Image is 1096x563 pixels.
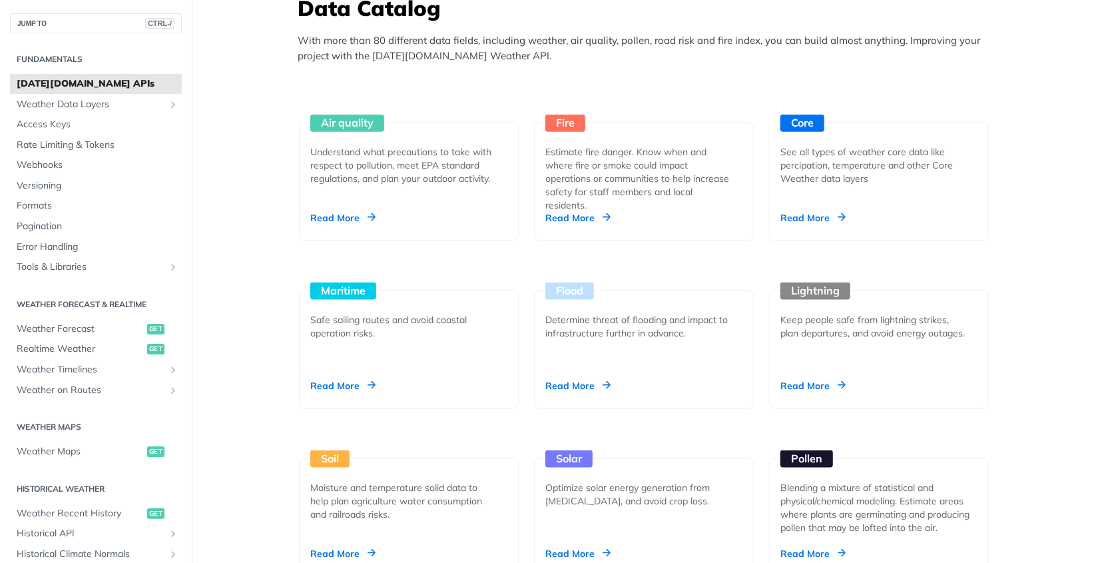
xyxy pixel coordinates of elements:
span: Formats [17,199,178,213]
a: Lightning Keep people safe from lightning strikes, plan departures, and avoid energy outages. Rea... [764,241,994,409]
a: Weather Data LayersShow subpages for Weather Data Layers [10,95,182,115]
span: Weather Data Layers [17,98,164,111]
div: Air quality [310,115,384,132]
span: Error Handling [17,241,178,254]
span: get [147,446,164,457]
div: Soil [310,450,350,468]
span: Versioning [17,179,178,193]
span: Pagination [17,220,178,233]
div: See all types of weather core data like percipation, temperature and other Core Weather data layers [780,145,967,185]
span: Realtime Weather [17,342,144,356]
div: Determine threat of flooding and impact to infrastructure further in advance. [545,313,732,340]
p: With more than 80 different data fields, including weather, air quality, pollen, road risk and fi... [298,33,997,63]
div: Read More [545,547,611,560]
div: Moisture and temperature solid data to help plan agriculture water consumption and railroads risks. [310,481,497,521]
a: Tools & LibrariesShow subpages for Tools & Libraries [10,257,182,277]
a: Maritime Safe sailing routes and avoid coastal operation risks. Read More [294,241,524,409]
h2: Fundamentals [10,53,182,65]
a: Weather Recent Historyget [10,504,182,524]
a: Formats [10,196,182,216]
button: JUMP TOCTRL-/ [10,13,182,33]
div: Read More [545,211,611,225]
a: Realtime Weatherget [10,339,182,359]
span: Weather Timelines [17,363,164,376]
span: get [147,324,164,334]
span: get [147,344,164,354]
span: Weather Recent History [17,507,144,520]
div: Flood [545,282,594,300]
span: Weather Forecast [17,322,144,336]
span: Tools & Libraries [17,261,164,274]
div: Read More [310,547,376,560]
div: Read More [780,379,846,392]
div: Lightning [780,282,850,300]
div: Read More [780,211,846,225]
a: Access Keys [10,115,182,135]
span: CTRL-/ [145,18,174,29]
span: [DATE][DOMAIN_NAME] APIs [17,77,178,91]
button: Show subpages for Weather Timelines [168,364,178,375]
span: get [147,508,164,519]
span: Access Keys [17,118,178,131]
div: Solar [545,450,593,468]
div: Maritime [310,282,376,300]
a: Pagination [10,217,182,237]
span: Historical API [17,527,164,540]
button: Show subpages for Weather on Routes [168,385,178,396]
button: Show subpages for Tools & Libraries [168,262,178,273]
div: Read More [310,379,376,392]
span: Weather on Routes [17,384,164,397]
a: Air quality Understand what precautions to take with respect to pollution, meet EPA standard regu... [294,73,524,241]
div: Optimize solar energy generation from [MEDICAL_DATA], and avoid crop loss. [545,481,732,508]
div: Read More [310,211,376,225]
h2: Historical Weather [10,483,182,495]
a: Core See all types of weather core data like percipation, temperature and other Core Weather data... [764,73,994,241]
button: Show subpages for Historical API [168,528,178,539]
div: Fire [545,115,585,132]
a: Fire Estimate fire danger. Know when and where fire or smoke could impact operations or communiti... [529,73,759,241]
button: Show subpages for Historical Climate Normals [168,549,178,560]
div: Core [780,115,824,132]
div: Safe sailing routes and avoid coastal operation risks. [310,313,497,340]
a: [DATE][DOMAIN_NAME] APIs [10,74,182,94]
div: Keep people safe from lightning strikes, plan departures, and avoid energy outages. [780,313,967,340]
a: Weather on RoutesShow subpages for Weather on Routes [10,380,182,400]
h2: Weather Maps [10,421,182,433]
a: Historical APIShow subpages for Historical API [10,524,182,544]
span: Webhooks [17,159,178,172]
a: Flood Determine threat of flooding and impact to infrastructure further in advance. Read More [529,241,759,409]
div: Pollen [780,450,833,468]
a: Weather Forecastget [10,319,182,339]
a: Weather TimelinesShow subpages for Weather Timelines [10,360,182,380]
div: Read More [780,547,846,560]
div: Read More [545,379,611,392]
a: Weather Mapsget [10,442,182,462]
a: Webhooks [10,155,182,175]
div: Blending a mixture of statistical and physical/chemical modeling. Estimate areas where plants are... [780,481,977,534]
h2: Weather Forecast & realtime [10,298,182,310]
a: Versioning [10,176,182,196]
div: Estimate fire danger. Know when and where fire or smoke could impact operations or communities to... [545,145,732,212]
a: Error Handling [10,237,182,257]
button: Show subpages for Weather Data Layers [168,99,178,110]
div: Understand what precautions to take with respect to pollution, meet EPA standard regulations, and... [310,145,497,185]
span: Historical Climate Normals [17,548,164,561]
a: Rate Limiting & Tokens [10,135,182,155]
span: Weather Maps [17,445,144,458]
span: Rate Limiting & Tokens [17,139,178,152]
